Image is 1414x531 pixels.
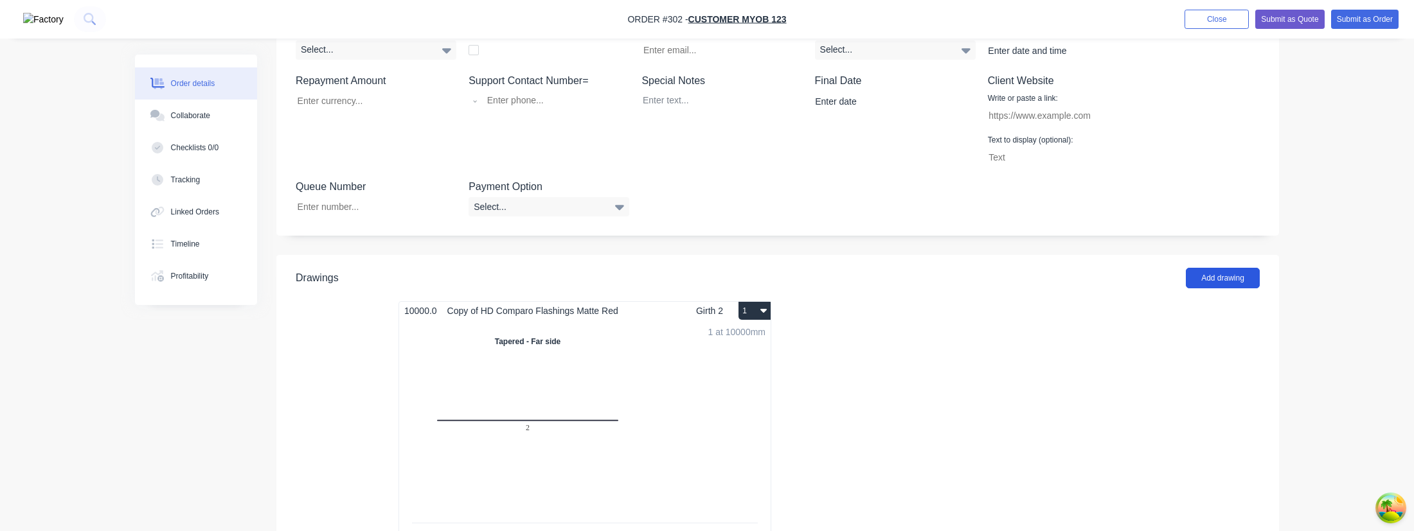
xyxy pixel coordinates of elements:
[981,148,1134,167] input: Text
[171,174,201,186] div: Tracking
[486,93,618,108] input: Enter phone...
[632,40,802,60] input: Enter email...
[641,73,802,89] label: Special Notes
[23,13,64,26] img: Factory
[469,197,629,216] div: Select...
[296,73,456,89] label: Repayment Amount
[171,206,219,218] div: Linked Orders
[469,179,629,195] label: Payment Option
[1378,495,1404,521] button: Open Tanstack query devtools
[296,179,456,195] label: Queue Number
[806,92,966,111] input: Enter date
[171,78,215,89] div: Order details
[171,110,210,121] div: Collaborate
[287,91,456,110] input: Enter currency...
[738,302,771,320] button: 1
[688,14,787,24] a: Customer MYOB 123
[815,73,976,89] label: Final Date
[1255,10,1324,29] button: Submit as Quote
[1185,10,1249,29] button: Close
[399,302,442,320] span: 10000.0
[296,40,456,60] div: Select...
[135,100,257,132] button: Collaborate
[135,67,257,100] button: Order details
[981,106,1134,125] input: https://www.example.com
[815,40,976,60] div: Select...
[988,92,1058,104] label: Write or paste a link:
[135,196,257,228] button: Linked Orders
[988,134,1073,146] label: Text to display (optional):
[171,270,209,282] div: Profitability
[708,326,766,339] div: 1 at 10000mm
[135,260,257,292] button: Profitability
[696,302,723,320] span: Girth 2
[1331,10,1399,29] button: Submit as Order
[135,132,257,164] button: Checklists 0/0
[135,228,257,260] button: Timeline
[988,73,1149,89] label: Client Website
[627,14,688,24] span: Order #302 -
[296,270,339,286] div: Drawings
[287,197,456,216] input: Enter number...
[979,41,1139,60] input: Enter date and time
[442,302,623,320] span: Copy of HD Comparo Flashings Matte Red
[1186,268,1260,288] button: Add drawing
[135,164,257,196] button: Tracking
[171,142,219,153] div: Checklists 0/0
[171,238,200,250] div: Timeline
[469,73,629,89] label: Support Contact Number=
